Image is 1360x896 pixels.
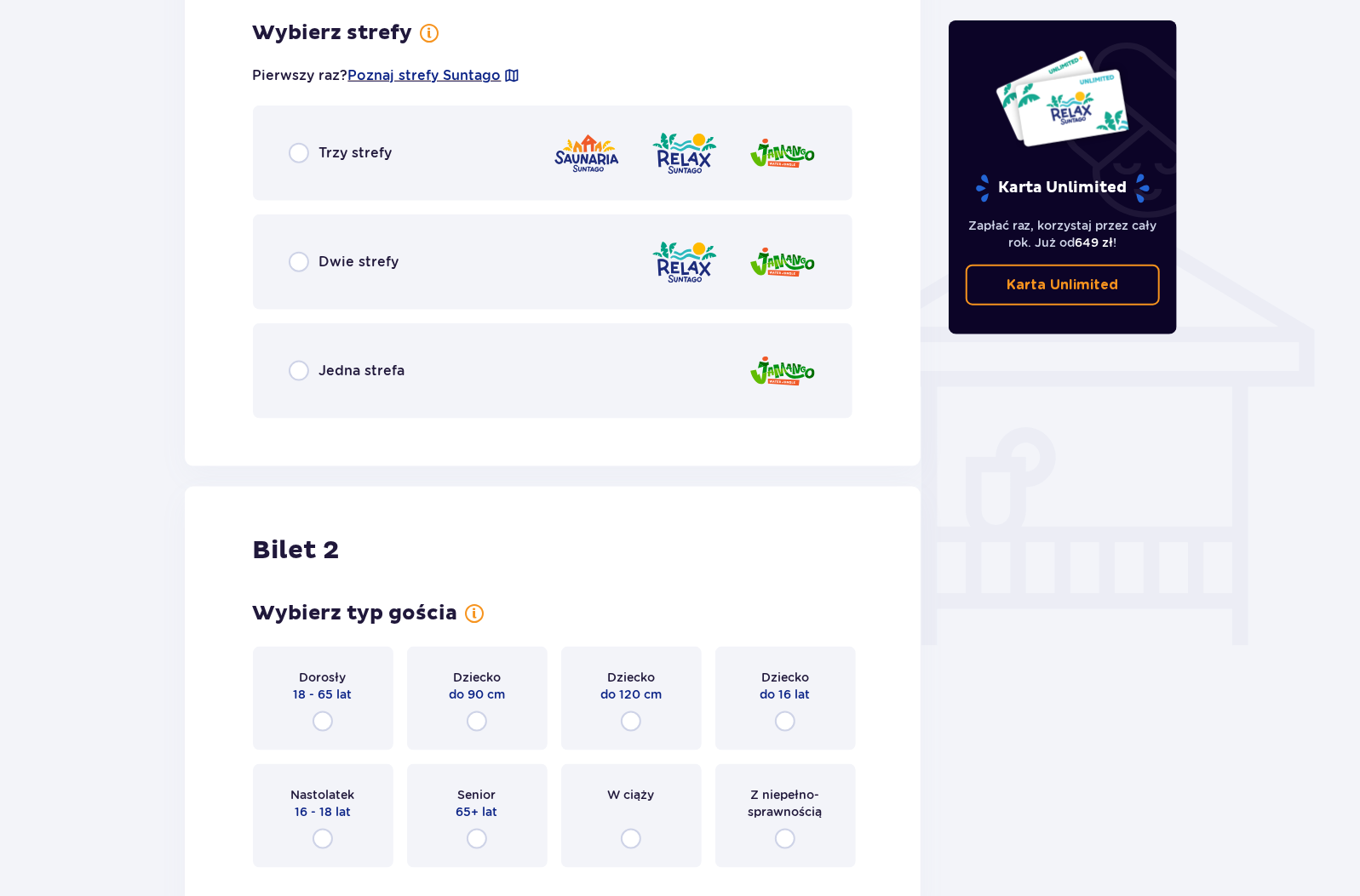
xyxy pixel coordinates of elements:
img: Saunaria [553,129,621,178]
p: Pierwszy raz? [253,66,520,85]
img: Relax [651,238,719,287]
span: Dziecko [453,669,501,686]
img: Jamango [749,238,817,287]
p: Zapłać raz, korzystaj przez cały rok. Już od ! [966,217,1160,251]
span: do 120 cm [600,686,662,703]
span: Trzy strefy [319,144,393,163]
span: Jedna strefa [319,362,405,380]
span: Nastolatek [291,786,355,803]
span: W ciąży [608,786,655,803]
span: Z niepełno­sprawnością [731,786,841,820]
img: Jamango [749,347,817,396]
img: Jamango [749,129,817,178]
h2: Bilet 2 [253,534,340,567]
span: Dorosły [300,669,347,686]
img: Dwie karty całoroczne do Suntago z napisem 'UNLIMITED RELAX', na białym tle z tropikalnymi liśćmi... [995,49,1130,148]
span: 649 zł [1075,236,1113,249]
a: Poznaj strefy Suntago [348,66,502,85]
span: 65+ lat [456,803,498,820]
span: 18 - 65 lat [294,686,353,703]
a: Karta Unlimited [966,265,1160,305]
span: Dwie strefy [319,253,399,271]
p: Karta Unlimited [974,174,1151,203]
img: Relax [651,129,719,178]
p: Karta Unlimited [1007,276,1118,294]
span: do 90 cm [449,686,505,703]
h3: Wybierz typ gościa [253,601,458,626]
span: Senior [458,786,496,803]
span: Dziecko [761,669,809,686]
h3: Wybierz strefy [253,20,413,46]
span: do 16 lat [760,686,811,703]
span: Dziecko [607,669,655,686]
span: 16 - 18 lat [295,803,351,820]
